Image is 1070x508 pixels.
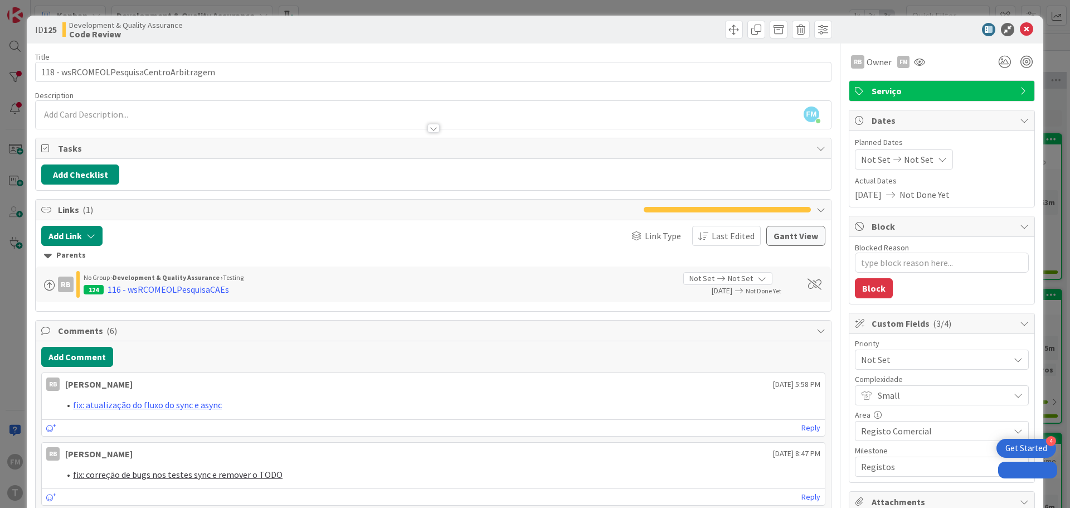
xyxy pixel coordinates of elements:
[746,287,781,295] span: Not Done Yet
[996,439,1056,458] div: Open Get Started checklist, remaining modules: 4
[899,188,950,201] span: Not Done Yet
[804,107,819,122] span: FM
[801,490,820,504] a: Reply
[872,220,1014,233] span: Block
[73,469,283,480] a: fix: correção de bugs nos testes sync e remover o TODO
[41,226,103,246] button: Add Link
[35,52,50,62] label: Title
[904,153,933,166] span: Not Set
[65,447,133,461] div: [PERSON_NAME]
[645,229,681,243] span: Link Type
[35,62,831,82] input: type card name here...
[851,55,864,69] div: RB
[855,447,1029,454] div: Milestone
[867,55,892,69] span: Owner
[41,347,113,367] button: Add Comment
[35,23,57,36] span: ID
[41,165,119,185] button: Add Checklist
[44,249,823,262] div: Parents
[766,226,825,246] button: Gantt View
[69,21,183,30] span: Development & Quality Assurance
[73,399,222,410] a: fix: atualização do fluxo do sync e async
[683,285,732,297] span: [DATE]
[855,411,1029,419] div: Area
[223,273,244,282] span: Testing
[872,84,1014,98] span: Serviço
[43,24,57,35] b: 125
[35,90,74,100] span: Description
[65,378,133,391] div: [PERSON_NAME]
[855,243,909,253] label: Blocked Reason
[58,142,811,155] span: Tasks
[855,375,1029,383] div: Complexidade
[728,273,753,284] span: Not Set
[861,352,1004,367] span: Not Set
[1046,436,1056,446] div: 4
[861,423,1004,439] span: Registo Comercial
[108,283,229,296] div: 116 - wsRCOMEOLPesquisaCAEs
[692,226,761,246] button: Last Edited
[897,56,909,68] div: FM
[861,153,891,166] span: Not Set
[84,285,104,294] div: 124
[82,204,93,215] span: ( 1 )
[855,137,1029,148] span: Planned Dates
[113,273,223,282] b: Development & Quality Assurance ›
[712,229,755,243] span: Last Edited
[58,324,811,337] span: Comments
[855,175,1029,187] span: Actual Dates
[69,30,183,38] b: Code Review
[58,277,74,292] div: RB
[46,447,60,461] div: RB
[933,318,951,329] span: ( 3/4 )
[855,340,1029,347] div: Priority
[855,188,882,201] span: [DATE]
[1005,443,1047,454] div: Get Started
[773,379,820,390] span: [DATE] 5:58 PM
[773,448,820,459] span: [DATE] 8:47 PM
[872,114,1014,127] span: Dates
[861,459,1004,475] span: Registos
[689,273,714,284] span: Not Set
[58,203,638,216] span: Links
[46,378,60,391] div: RB
[855,278,893,298] button: Block
[84,273,113,282] span: No Group ›
[801,421,820,435] a: Reply
[106,325,117,336] span: ( 6 )
[878,388,1004,403] span: Small
[872,317,1014,330] span: Custom Fields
